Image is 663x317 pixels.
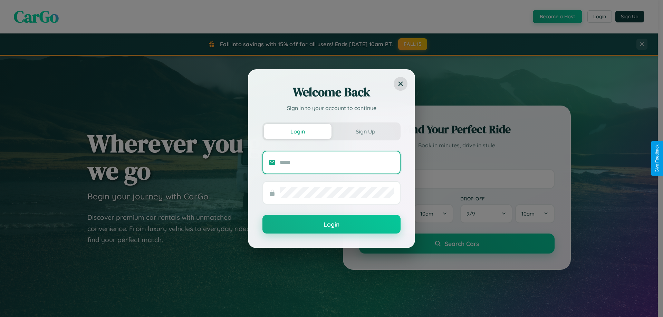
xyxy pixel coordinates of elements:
[655,145,660,172] div: Give Feedback
[262,104,401,112] p: Sign in to your account to continue
[262,215,401,234] button: Login
[264,124,331,139] button: Login
[262,84,401,100] h2: Welcome Back
[331,124,399,139] button: Sign Up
